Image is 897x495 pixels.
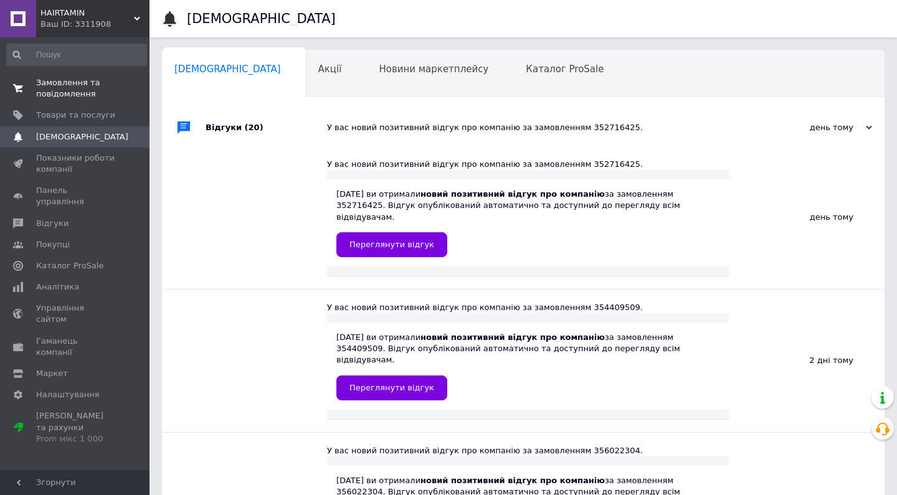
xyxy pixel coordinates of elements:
span: Панель управління [36,185,115,207]
b: новий позитивний відгук про компанію [420,332,605,342]
span: Замовлення та повідомлення [36,77,115,100]
div: Ваш ID: 3311908 [40,19,149,30]
span: Новини маркетплейсу [379,64,488,75]
span: Каталог ProSale [526,64,604,75]
span: HAIRTAMIN [40,7,134,19]
div: день тому [747,122,872,133]
span: Управління сайтом [36,303,115,325]
span: Показники роботи компанії [36,153,115,175]
div: [DATE] ви отримали за замовленням 352716425. Відгук опублікований автоматично та доступний до пер... [336,189,719,257]
span: Гаманець компанії [36,336,115,358]
span: (20) [245,123,263,132]
span: Аналітика [36,281,79,293]
span: Каталог ProSale [36,260,103,271]
span: Покупці [36,239,70,250]
div: [DATE] ви отримали за замовленням 354409509. Відгук опублікований автоматично та доступний до пер... [336,332,719,400]
span: Відгуки [36,218,69,229]
span: Товари та послуги [36,110,115,121]
h1: [DEMOGRAPHIC_DATA] [187,11,336,26]
div: день тому [729,146,885,289]
input: Пошук [6,44,147,66]
b: новий позитивний відгук про компанію [420,189,605,199]
div: 2 дні тому [729,290,885,432]
div: Prom мікс 1 000 [36,433,115,445]
div: Відгуки [206,109,327,146]
span: [PERSON_NAME] та рахунки [36,410,115,445]
b: новий позитивний відгук про компанію [420,476,605,485]
div: У вас новий позитивний відгук про компанію за замовленням 352716425. [327,122,747,133]
span: [DEMOGRAPHIC_DATA] [174,64,281,75]
span: Переглянути відгук [349,383,434,392]
div: У вас новий позитивний відгук про компанію за замовленням 352716425. [327,159,729,170]
span: [DEMOGRAPHIC_DATA] [36,131,128,143]
div: У вас новий позитивний відгук про компанію за замовленням 356022304. [327,445,729,456]
span: Маркет [36,368,68,379]
a: Переглянути відгук [336,375,447,400]
span: Переглянути відгук [349,240,434,249]
div: У вас новий позитивний відгук про компанію за замовленням 354409509. [327,302,729,313]
a: Переглянути відгук [336,232,447,257]
span: Налаштування [36,389,100,400]
span: Акції [318,64,342,75]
